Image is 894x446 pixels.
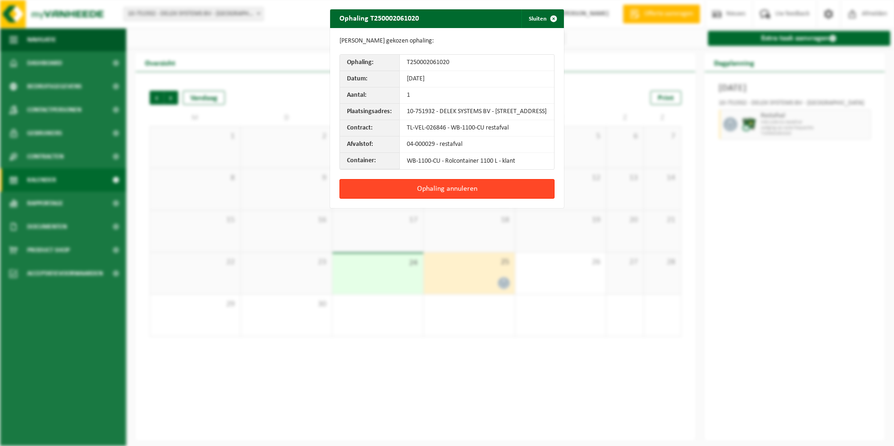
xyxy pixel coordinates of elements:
[340,153,400,169] th: Container:
[340,104,400,120] th: Plaatsingsadres:
[400,87,554,104] td: 1
[400,153,554,169] td: WB-1100-CU - Rolcontainer 1100 L - klant
[340,55,400,71] th: Ophaling:
[339,37,555,45] p: [PERSON_NAME] gekozen ophaling:
[400,71,554,87] td: [DATE]
[400,120,554,137] td: TL-VEL-026846 - WB-1100-CU restafval
[400,104,554,120] td: 10-751932 - DELEK SYSTEMS BV - [STREET_ADDRESS]
[330,9,428,27] h2: Ophaling T250002061020
[340,87,400,104] th: Aantal:
[521,9,563,28] button: Sluiten
[340,71,400,87] th: Datum:
[340,120,400,137] th: Contract:
[339,179,555,199] button: Ophaling annuleren
[400,137,554,153] td: 04-000029 - restafval
[400,55,554,71] td: T250002061020
[340,137,400,153] th: Afvalstof:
